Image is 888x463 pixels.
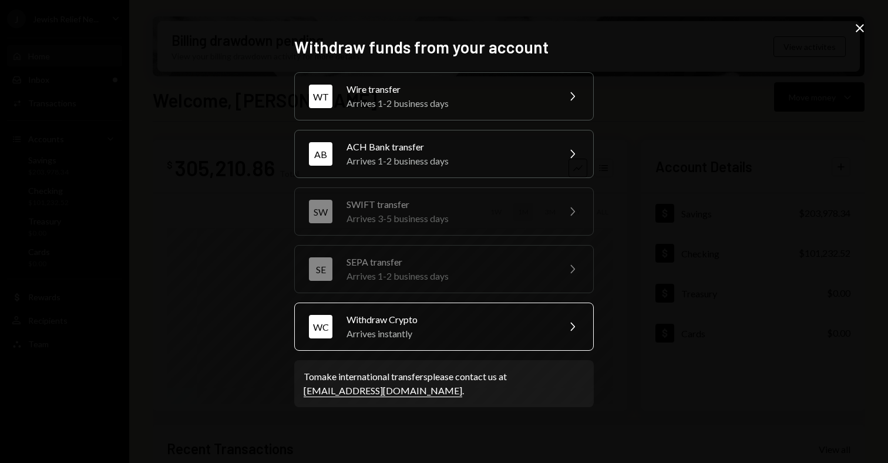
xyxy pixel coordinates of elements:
button: SESEPA transferArrives 1-2 business days [294,245,594,293]
div: Arrives instantly [347,327,551,341]
div: AB [309,142,332,166]
div: SE [309,257,332,281]
button: WTWire transferArrives 1-2 business days [294,72,594,120]
div: Wire transfer [347,82,551,96]
div: To make international transfers please contact us at . [304,370,584,398]
div: Arrives 1-2 business days [347,269,551,283]
h2: Withdraw funds from your account [294,36,594,59]
a: [EMAIL_ADDRESS][DOMAIN_NAME] [304,385,462,397]
div: SWIFT transfer [347,197,551,212]
button: SWSWIFT transferArrives 3-5 business days [294,187,594,236]
button: ABACH Bank transferArrives 1-2 business days [294,130,594,178]
div: ACH Bank transfer [347,140,551,154]
div: Withdraw Crypto [347,313,551,327]
div: WT [309,85,332,108]
div: SW [309,200,332,223]
div: WC [309,315,332,338]
div: Arrives 1-2 business days [347,96,551,110]
div: Arrives 1-2 business days [347,154,551,168]
button: WCWithdraw CryptoArrives instantly [294,303,594,351]
div: SEPA transfer [347,255,551,269]
div: Arrives 3-5 business days [347,212,551,226]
